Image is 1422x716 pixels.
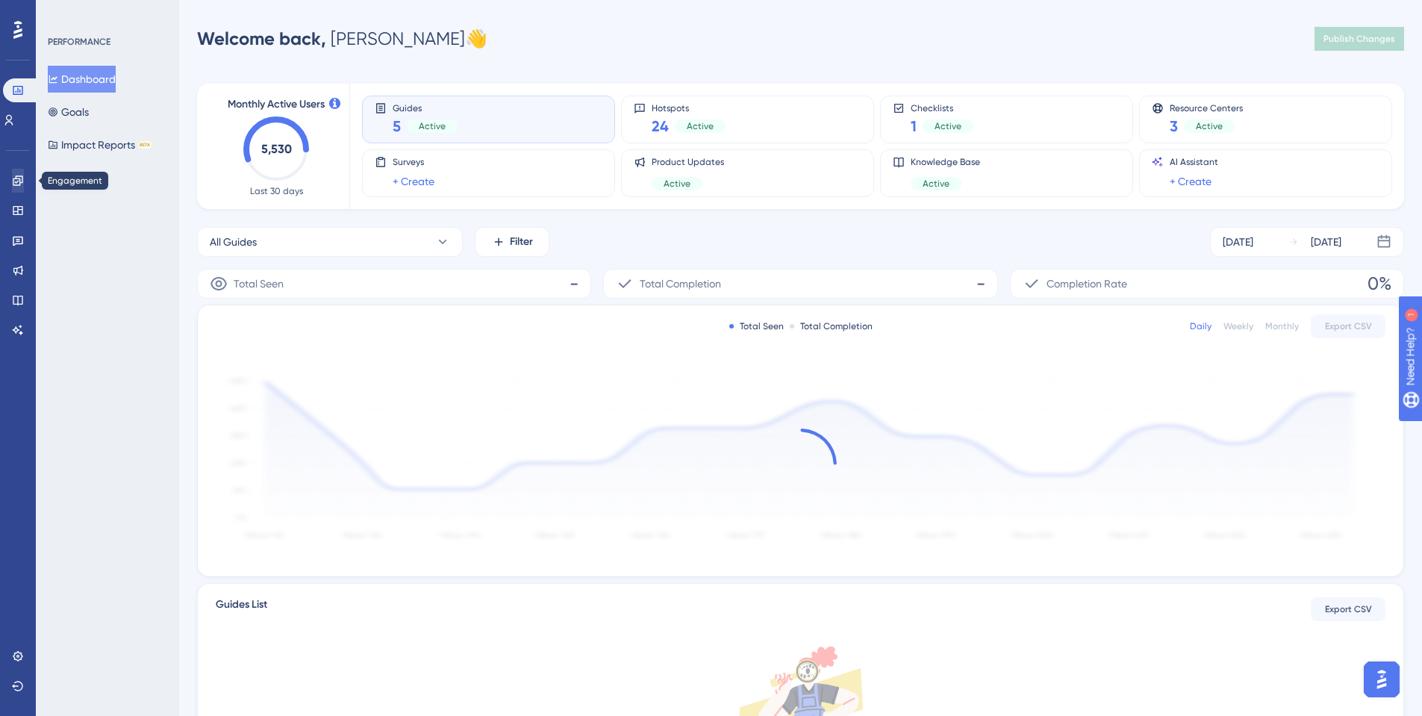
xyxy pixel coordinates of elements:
[197,28,326,49] span: Welcome back,
[1170,116,1178,137] span: 3
[976,272,985,296] span: -
[510,233,533,251] span: Filter
[48,66,116,93] button: Dashboard
[197,227,463,257] button: All Guides
[48,99,89,125] button: Goals
[923,178,949,190] span: Active
[1170,172,1211,190] a: + Create
[1223,320,1253,332] div: Weekly
[729,320,784,332] div: Total Seen
[393,102,458,113] span: Guides
[1315,27,1404,51] button: Publish Changes
[1265,320,1299,332] div: Monthly
[393,172,434,190] a: + Create
[1311,233,1341,251] div: [DATE]
[1170,156,1218,168] span: AI Assistant
[1311,314,1385,338] button: Export CSV
[138,141,152,149] div: BETA
[570,272,579,296] span: -
[652,116,669,137] span: 24
[935,120,961,132] span: Active
[911,102,973,113] span: Checklists
[1170,102,1243,113] span: Resource Centers
[911,116,917,137] span: 1
[197,27,487,51] div: [PERSON_NAME] 👋
[1325,603,1372,615] span: Export CSV
[419,120,446,132] span: Active
[104,7,108,19] div: 1
[35,4,93,22] span: Need Help?
[1311,597,1385,621] button: Export CSV
[1359,657,1404,702] iframe: UserGuiding AI Assistant Launcher
[664,178,690,190] span: Active
[48,131,152,158] button: Impact ReportsBETA
[652,102,726,113] span: Hotspots
[1325,320,1372,332] span: Export CSV
[1190,320,1211,332] div: Daily
[48,36,110,48] div: PERFORMANCE
[210,233,257,251] span: All Guides
[250,185,303,197] span: Last 30 days
[228,96,325,113] span: Monthly Active Users
[1196,120,1223,132] span: Active
[790,320,873,332] div: Total Completion
[475,227,549,257] button: Filter
[911,156,980,168] span: Knowledge Base
[1323,33,1395,45] span: Publish Changes
[393,156,434,168] span: Surveys
[393,116,401,137] span: 5
[687,120,714,132] span: Active
[1368,272,1391,296] span: 0%
[652,156,724,168] span: Product Updates
[261,142,292,156] text: 5,530
[234,275,284,293] span: Total Seen
[640,275,721,293] span: Total Completion
[1223,233,1253,251] div: [DATE]
[216,596,267,623] span: Guides List
[1047,275,1127,293] span: Completion Rate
